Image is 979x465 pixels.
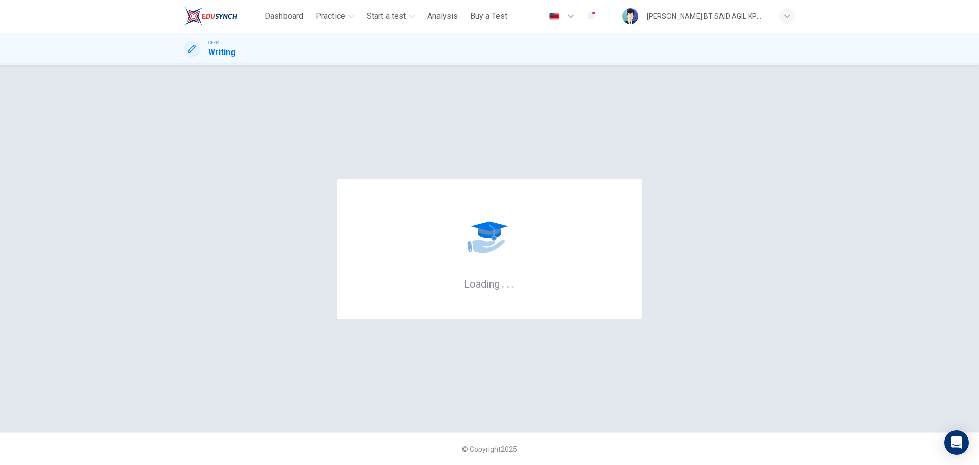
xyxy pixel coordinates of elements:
[647,10,767,22] div: [PERSON_NAME] BT SAID AGIL KPM-Guru
[316,10,345,22] span: Practice
[501,274,505,291] h6: .
[208,46,236,59] h1: Writing
[427,10,458,22] span: Analysis
[208,39,219,46] span: CEFR
[261,7,307,25] button: Dashboard
[363,7,419,25] button: Start a test
[462,445,517,453] span: © Copyright 2025
[470,10,507,22] span: Buy a Test
[265,10,303,22] span: Dashboard
[944,430,969,455] div: Open Intercom Messenger
[511,274,515,291] h6: .
[423,7,462,25] button: Analysis
[466,7,511,25] button: Buy a Test
[184,6,237,27] img: ELTC logo
[622,8,638,24] img: Profile picture
[184,6,261,27] a: ELTC logo
[312,7,358,25] button: Practice
[464,277,515,290] h6: Loading
[367,10,406,22] span: Start a test
[506,274,510,291] h6: .
[548,13,560,20] img: en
